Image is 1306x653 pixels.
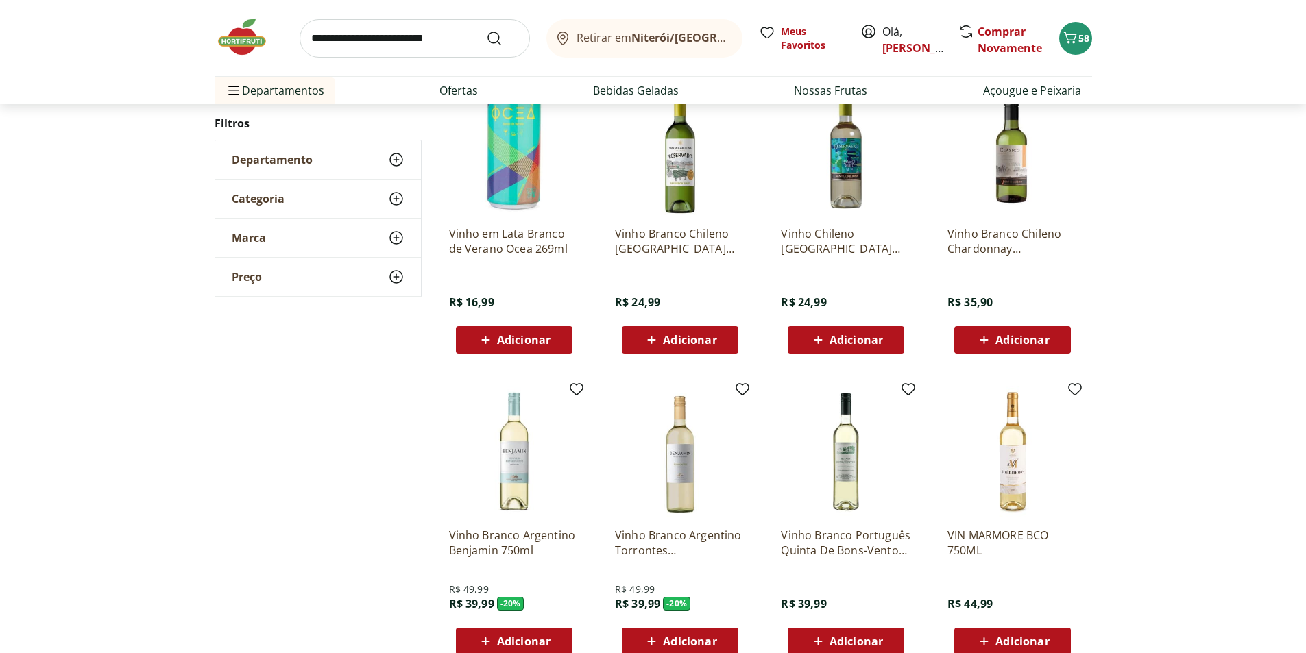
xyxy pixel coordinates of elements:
[577,32,728,44] span: Retirar em
[615,582,655,596] span: R$ 49,99
[615,386,745,517] img: Vinho Branco Argentino Torrontes Benjamin Nieto 750ml
[947,85,1078,215] img: Vinho Branco Chileno Chardonnay Ventisqueiro 187,5ml
[781,25,844,52] span: Meus Favoritos
[615,295,660,310] span: R$ 24,99
[497,334,551,345] span: Adicionar
[995,334,1049,345] span: Adicionar
[781,386,911,517] img: Vinho Branco Português Quinta De Bons-Ventos 375Ml
[947,528,1078,558] a: VIN MARMORE BCO 750ML
[226,74,242,107] button: Menu
[882,23,943,56] span: Olá,
[830,334,883,345] span: Adicionar
[978,24,1042,56] a: Comprar Novamente
[995,636,1049,647] span: Adicionar
[947,596,993,611] span: R$ 44,99
[781,295,826,310] span: R$ 24,99
[947,226,1078,256] a: Vinho Branco Chileno Chardonnay Ventisqueiro 187,5ml
[215,110,422,137] h2: Filtros
[449,386,579,517] img: Vinho Branco Argentino Benjamin 750ml
[449,226,579,256] a: Vinho em Lata Branco de Verano Ocea 269ml
[215,219,421,257] button: Marca
[226,74,324,107] span: Departamentos
[781,596,826,611] span: R$ 39,99
[788,326,904,354] button: Adicionar
[882,40,971,56] a: [PERSON_NAME]
[794,82,867,99] a: Nossas Frutas
[456,326,572,354] button: Adicionar
[615,596,660,611] span: R$ 39,99
[615,528,745,558] a: Vinho Branco Argentino Torrontes [PERSON_NAME] 750ml
[232,231,266,245] span: Marca
[615,226,745,256] a: Vinho Branco Chileno [GEOGRAPHIC_DATA] Sauvignon Blanc 750ml
[759,25,844,52] a: Meus Favoritos
[983,82,1081,99] a: Açougue e Peixaria
[781,85,911,215] img: Vinho Chileno Santa Carolina Reservado Branco Suave 750ml
[663,334,716,345] span: Adicionar
[830,636,883,647] span: Adicionar
[486,30,519,47] button: Submit Search
[215,180,421,218] button: Categoria
[300,19,530,58] input: search
[781,528,911,558] a: Vinho Branco Português Quinta De Bons-Ventos 375Ml
[449,295,494,310] span: R$ 16,99
[215,258,421,296] button: Preço
[954,326,1071,354] button: Adicionar
[215,16,283,58] img: Hortifruti
[215,140,421,179] button: Departamento
[622,326,738,354] button: Adicionar
[439,82,478,99] a: Ofertas
[546,19,742,58] button: Retirar emNiterói/[GEOGRAPHIC_DATA]
[232,153,313,167] span: Departamento
[449,528,579,558] a: Vinho Branco Argentino Benjamin 750ml
[449,582,489,596] span: R$ 49,99
[947,295,993,310] span: R$ 35,90
[781,226,911,256] a: Vinho Chileno [GEOGRAPHIC_DATA] Branco Suave 750ml
[631,30,788,45] b: Niterói/[GEOGRAPHIC_DATA]
[497,597,524,611] span: - 20 %
[663,597,690,611] span: - 20 %
[1059,22,1092,55] button: Carrinho
[449,85,579,215] img: Vinho em Lata Branco de Verano Ocea 269ml
[593,82,679,99] a: Bebidas Geladas
[449,596,494,611] span: R$ 39,99
[497,636,551,647] span: Adicionar
[663,636,716,647] span: Adicionar
[232,270,262,284] span: Preço
[1078,32,1089,45] span: 58
[232,192,285,206] span: Categoria
[615,85,745,215] img: Vinho Branco Chileno Santa Carolina Reservado Sauvignon Blanc 750ml
[947,386,1078,517] img: VIN MARMORE BCO 750ML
